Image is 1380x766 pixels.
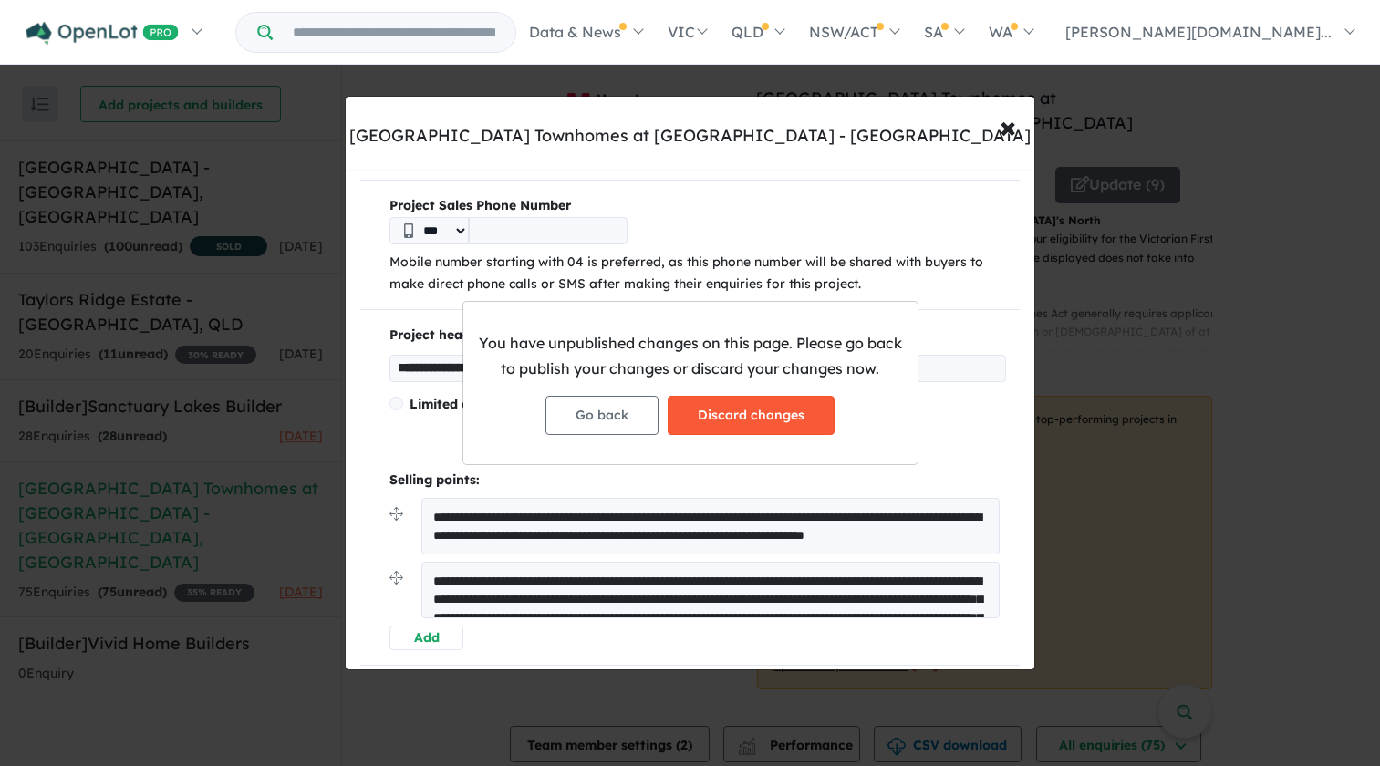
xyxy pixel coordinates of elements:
[668,396,835,435] button: Discard changes
[1065,23,1332,41] span: [PERSON_NAME][DOMAIN_NAME]...
[478,331,903,380] p: You have unpublished changes on this page. Please go back to publish your changes or discard your...
[276,13,512,52] input: Try estate name, suburb, builder or developer
[26,22,179,45] img: Openlot PRO Logo White
[545,396,659,435] button: Go back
